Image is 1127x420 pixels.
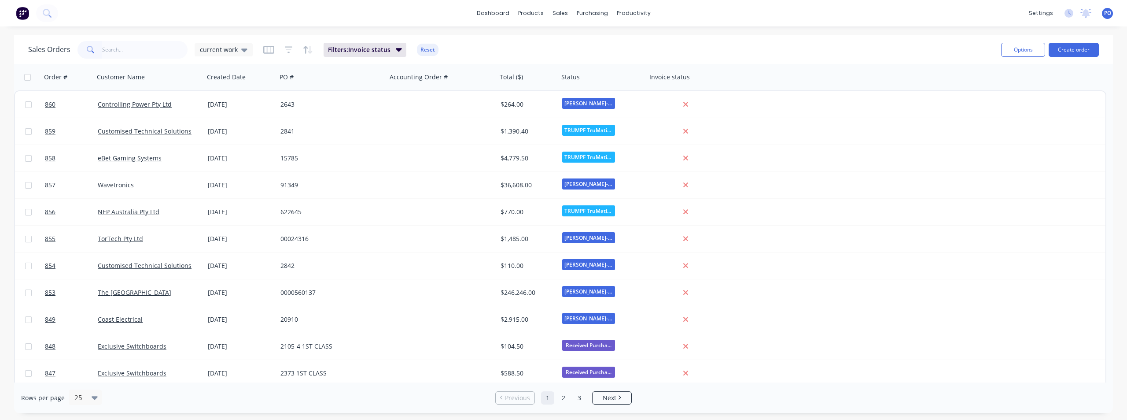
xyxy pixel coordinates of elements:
div: productivity [612,7,655,20]
div: [DATE] [208,234,273,243]
div: $36,608.00 [501,181,552,190]
span: [PERSON_NAME]-Power C5 [562,232,615,243]
span: Previous [505,394,530,402]
span: Received Purcha... [562,340,615,351]
span: [PERSON_NAME]-Power C5 [562,259,615,270]
span: 858 [45,154,55,163]
a: Wavetronics [98,181,134,189]
div: $246,246.00 [501,288,552,297]
ul: Pagination [492,391,635,405]
a: 859 [45,118,98,145]
a: Page 2 [557,391,570,405]
span: [PERSON_NAME]-Power C5 [562,286,615,297]
a: 853 [45,279,98,306]
a: The [GEOGRAPHIC_DATA] [98,288,171,297]
div: Total ($) [500,73,523,82]
div: 2373 1ST CLASS [280,369,378,378]
button: Options [1001,43,1045,57]
a: Coast Electrical [98,315,143,323]
span: 854 [45,261,55,270]
div: [DATE] [208,181,273,190]
a: Page 3 [573,391,586,405]
span: Filters: Invoice status [328,45,390,54]
span: 860 [45,100,55,109]
div: products [514,7,548,20]
input: Search... [102,41,188,59]
div: sales [548,7,572,20]
a: 849 [45,306,98,333]
div: [DATE] [208,261,273,270]
div: Customer Name [97,73,145,82]
div: $110.00 [501,261,552,270]
span: 855 [45,234,55,243]
div: $770.00 [501,208,552,216]
span: 857 [45,181,55,190]
div: [DATE] [208,288,273,297]
div: [DATE] [208,208,273,216]
span: TRUMPF TruMatic... [562,125,615,136]
h1: Sales Orders [28,45,70,54]
div: 2841 [280,127,378,136]
a: eBet Gaming Systems [98,154,162,162]
div: 2643 [280,100,378,109]
div: $4,779.50 [501,154,552,163]
span: TRUMPF TruMatic... [562,152,615,163]
a: 858 [45,145,98,171]
span: [PERSON_NAME]-Power C5 [562,98,615,109]
div: [DATE] [208,154,273,163]
div: PO # [280,73,294,82]
a: Controlling Power Pty Ltd [98,100,172,108]
span: TRUMPF TruMatic... [562,205,615,216]
a: Previous page [496,394,534,402]
span: [PERSON_NAME]-Power C5 [562,313,615,324]
span: 847 [45,369,55,378]
div: [DATE] [208,369,273,378]
div: 91349 [280,181,378,190]
a: 857 [45,172,98,198]
a: 854 [45,253,98,279]
span: 848 [45,342,55,351]
button: Filters:Invoice status [324,43,406,57]
a: Page 1 is your current page [541,391,554,405]
div: Created Date [207,73,246,82]
span: Received Purcha... [562,367,615,378]
div: $104.50 [501,342,552,351]
div: 20910 [280,315,378,324]
div: $2,915.00 [501,315,552,324]
span: current work [200,45,238,54]
div: 0000560137 [280,288,378,297]
div: Accounting Order # [390,73,448,82]
div: [DATE] [208,342,273,351]
a: 860 [45,91,98,118]
a: Exclusive Switchboards [98,369,166,377]
a: 855 [45,226,98,252]
div: 622645 [280,208,378,216]
div: Status [561,73,580,82]
a: 848 [45,333,98,360]
span: [PERSON_NAME]-Power C5 [562,178,615,190]
button: Reset [417,44,438,56]
div: 2842 [280,261,378,270]
div: $588.50 [501,369,552,378]
div: $1,390.40 [501,127,552,136]
span: PO [1104,9,1111,17]
a: NEP Australia Pty Ltd [98,208,159,216]
span: Next [603,394,616,402]
div: [DATE] [208,315,273,324]
span: 859 [45,127,55,136]
div: settings [1024,7,1057,20]
div: [DATE] [208,100,273,109]
a: TorTech Pty Ltd [98,234,143,243]
span: 853 [45,288,55,297]
a: Customised Technical Solutions [98,127,192,135]
div: Order # [44,73,67,82]
a: Next page [593,394,631,402]
div: 00024316 [280,234,378,243]
div: purchasing [572,7,612,20]
a: Exclusive Switchboards [98,342,166,350]
div: Invoice status [649,73,690,82]
a: Customised Technical Solutions [98,261,192,270]
img: Factory [16,7,29,20]
a: 847 [45,360,98,387]
div: $264.00 [501,100,552,109]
